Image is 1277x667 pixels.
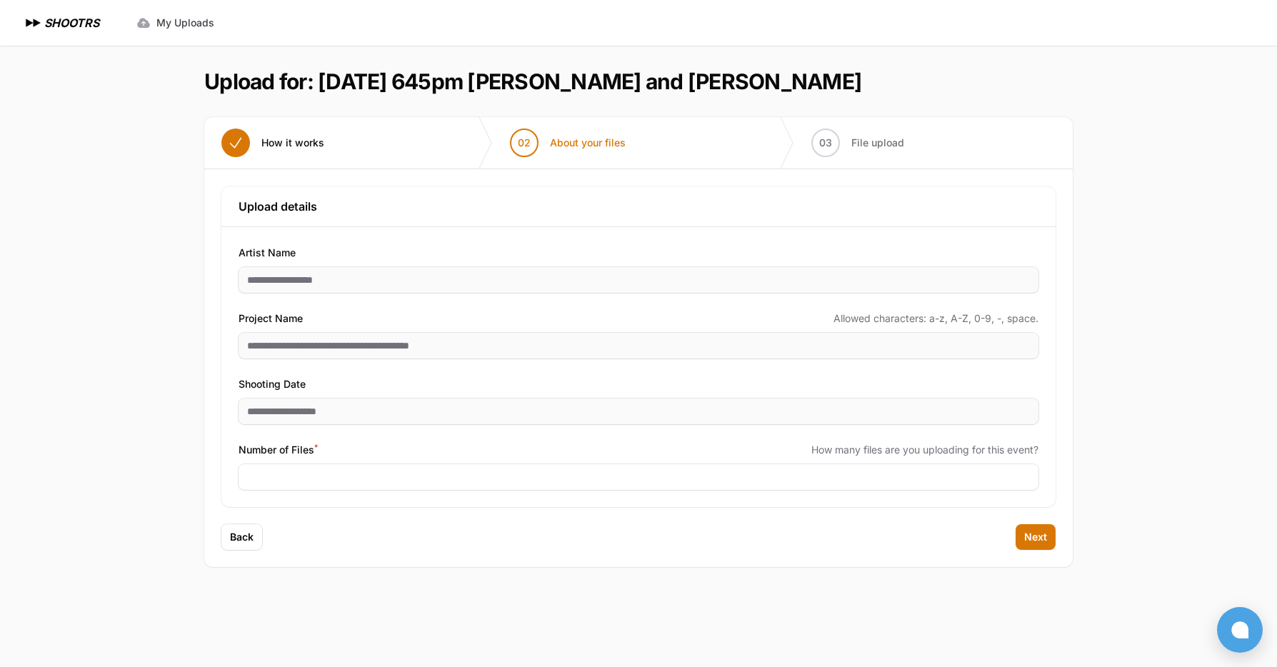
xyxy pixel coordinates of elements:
[1016,524,1056,550] button: Next
[239,198,1038,215] h3: Upload details
[239,376,306,393] span: Shooting Date
[819,136,832,150] span: 03
[1217,607,1263,653] button: Open chat window
[851,136,904,150] span: File upload
[156,16,214,30] span: My Uploads
[239,310,303,327] span: Project Name
[23,14,99,31] a: SHOOTRS SHOOTRS
[239,244,296,261] span: Artist Name
[811,443,1038,457] span: How many files are you uploading for this event?
[794,117,921,169] button: 03 File upload
[550,136,626,150] span: About your files
[204,69,861,94] h1: Upload for: [DATE] 645pm [PERSON_NAME] and [PERSON_NAME]
[204,117,341,169] button: How it works
[833,311,1038,326] span: Allowed characters: a-z, A-Z, 0-9, -, space.
[261,136,324,150] span: How it works
[44,14,99,31] h1: SHOOTRS
[23,14,44,31] img: SHOOTRS
[1024,530,1047,544] span: Next
[230,530,254,544] span: Back
[493,117,643,169] button: 02 About your files
[518,136,531,150] span: 02
[221,524,262,550] button: Back
[128,10,223,36] a: My Uploads
[239,441,318,458] span: Number of Files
